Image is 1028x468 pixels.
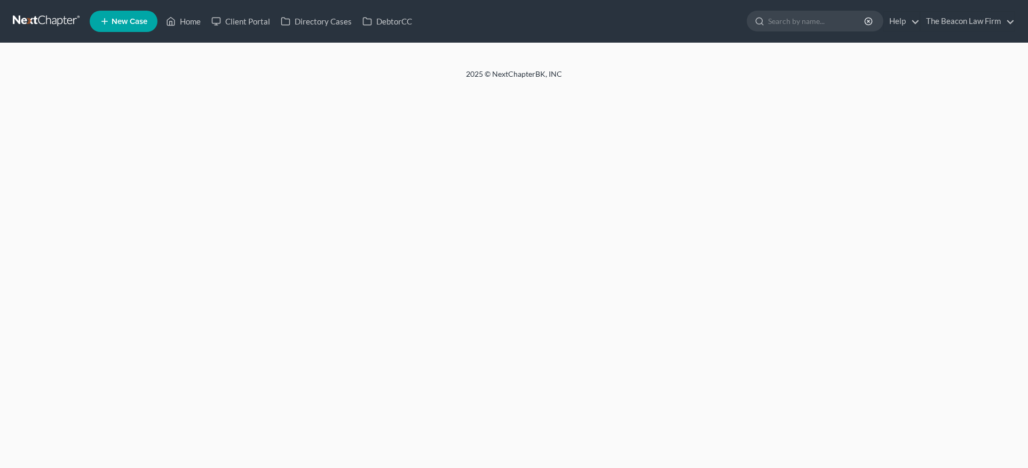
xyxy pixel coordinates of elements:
a: Help [884,12,920,31]
a: Directory Cases [275,12,357,31]
span: New Case [112,18,147,26]
div: 2025 © NextChapterBK, INC [210,69,818,88]
a: Client Portal [206,12,275,31]
a: The Beacon Law Firm [921,12,1015,31]
a: Home [161,12,206,31]
input: Search by name... [768,11,866,31]
a: DebtorCC [357,12,417,31]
